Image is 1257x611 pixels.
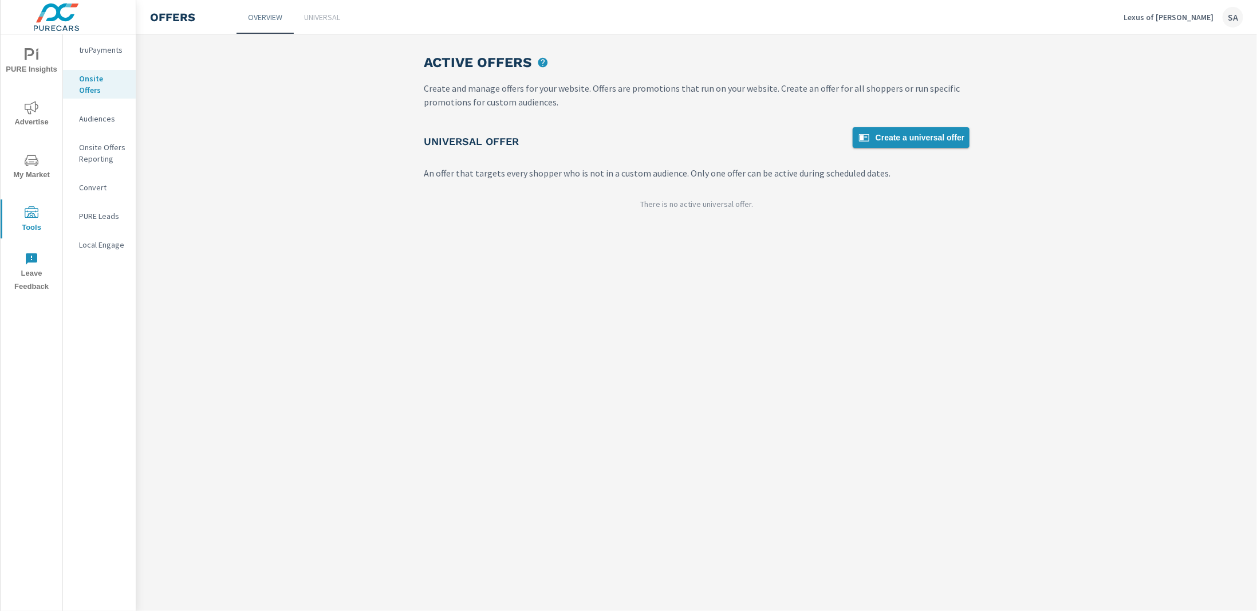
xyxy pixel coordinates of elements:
[63,179,136,196] div: Convert
[1223,7,1243,28] div: SA
[424,166,970,180] p: An offer that targets every shopper who is not in a custom audience. Only one offer can be active...
[63,41,136,58] div: truPayments
[424,53,532,72] h3: Active Offers
[79,142,127,164] p: Onsite Offers Reporting
[248,11,282,23] p: Overview
[63,139,136,167] div: Onsite Offers Reporting
[857,131,965,144] span: Create a universal offer
[4,154,59,182] span: My Market
[79,239,127,250] p: Local Engage
[79,113,127,124] p: Audiences
[853,127,970,148] a: Create a universal offer
[79,73,127,96] p: Onsite Offers
[1,34,62,298] div: nav menu
[63,110,136,127] div: Audiences
[424,135,519,148] h5: Universal Offer
[79,44,127,56] p: truPayments
[150,10,195,24] h4: Offers
[79,182,127,193] p: Convert
[79,210,127,222] p: PURE Leads
[63,207,136,225] div: PURE Leads
[640,198,753,210] p: There is no active universal offer.
[4,252,59,293] span: Leave Feedback
[4,206,59,234] span: Tools
[305,11,341,23] p: Universal
[424,81,970,109] p: Create and manage offers for your website. Offers are promotions that run on your website. Create...
[1124,12,1213,22] p: Lexus of [PERSON_NAME]
[63,236,136,253] div: Local Engage
[4,101,59,129] span: Advertise
[535,55,550,70] span: upload picture
[4,48,59,76] span: PURE Insights
[63,70,136,99] div: Onsite Offers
